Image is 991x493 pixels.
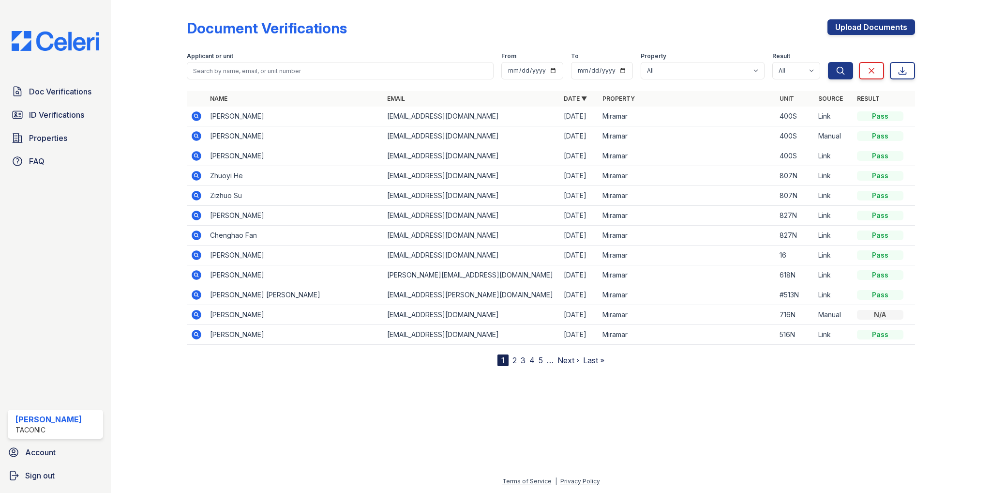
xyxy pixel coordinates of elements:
[25,447,56,458] span: Account
[776,107,814,126] td: 400S
[776,305,814,325] td: 716N
[560,226,599,246] td: [DATE]
[383,126,560,146] td: [EMAIL_ADDRESS][DOMAIN_NAME]
[776,226,814,246] td: 827N
[521,355,526,365] a: 3
[599,265,775,285] td: Miramar
[583,355,604,365] a: Last »
[501,52,516,60] label: From
[29,155,45,167] span: FAQ
[187,52,233,60] label: Applicant or unit
[29,132,67,144] span: Properties
[383,146,560,166] td: [EMAIL_ADDRESS][DOMAIN_NAME]
[539,355,543,365] a: 5
[857,250,903,260] div: Pass
[206,246,383,265] td: [PERSON_NAME]
[560,146,599,166] td: [DATE]
[599,186,775,206] td: Miramar
[560,126,599,146] td: [DATE]
[857,131,903,141] div: Pass
[571,52,579,60] label: To
[383,107,560,126] td: [EMAIL_ADDRESS][DOMAIN_NAME]
[857,290,903,300] div: Pass
[599,166,775,186] td: Miramar
[4,443,107,462] a: Account
[814,107,853,126] td: Link
[29,109,84,121] span: ID Verifications
[599,305,775,325] td: Miramar
[564,95,587,102] a: Date ▼
[776,166,814,186] td: 807N
[599,146,775,166] td: Miramar
[814,226,853,246] td: Link
[387,95,405,102] a: Email
[383,305,560,325] td: [EMAIL_ADDRESS][DOMAIN_NAME]
[497,354,509,366] div: 1
[555,478,557,485] div: |
[857,191,903,200] div: Pass
[776,325,814,345] td: 516N
[383,265,560,285] td: [PERSON_NAME][EMAIL_ADDRESS][DOMAIN_NAME]
[206,325,383,345] td: [PERSON_NAME]
[547,354,554,366] span: …
[15,414,82,425] div: [PERSON_NAME]
[560,107,599,126] td: [DATE]
[857,330,903,339] div: Pass
[206,265,383,285] td: [PERSON_NAME]
[206,146,383,166] td: [PERSON_NAME]
[529,355,535,365] a: 4
[383,186,560,206] td: [EMAIL_ADDRESS][DOMAIN_NAME]
[512,355,517,365] a: 2
[8,82,103,101] a: Doc Verifications
[857,95,880,102] a: Result
[383,325,560,345] td: [EMAIL_ADDRESS][DOMAIN_NAME]
[206,107,383,126] td: [PERSON_NAME]
[383,206,560,226] td: [EMAIL_ADDRESS][DOMAIN_NAME]
[814,186,853,206] td: Link
[383,285,560,305] td: [EMAIL_ADDRESS][PERSON_NAME][DOMAIN_NAME]
[560,246,599,265] td: [DATE]
[560,325,599,345] td: [DATE]
[560,305,599,325] td: [DATE]
[857,310,903,320] div: N/A
[599,206,775,226] td: Miramar
[206,305,383,325] td: [PERSON_NAME]
[206,285,383,305] td: [PERSON_NAME] [PERSON_NAME]
[560,478,600,485] a: Privacy Policy
[776,186,814,206] td: 807N
[8,152,103,171] a: FAQ
[25,470,55,481] span: Sign out
[206,186,383,206] td: Zizhuo Su
[776,285,814,305] td: #513N
[560,186,599,206] td: [DATE]
[602,95,635,102] a: Property
[599,325,775,345] td: Miramar
[814,146,853,166] td: Link
[776,246,814,265] td: 16
[560,285,599,305] td: [DATE]
[776,265,814,285] td: 618N
[4,31,107,51] img: CE_Logo_Blue-a8612792a0a2168367f1c8372b55b34899dd931a85d93a1a3d3e32e68fde9ad4.png
[8,128,103,148] a: Properties
[814,305,853,325] td: Manual
[560,265,599,285] td: [DATE]
[814,325,853,345] td: Link
[818,95,843,102] a: Source
[827,19,915,35] a: Upload Documents
[599,126,775,146] td: Miramar
[814,166,853,186] td: Link
[857,151,903,161] div: Pass
[560,166,599,186] td: [DATE]
[814,126,853,146] td: Manual
[599,226,775,246] td: Miramar
[780,95,794,102] a: Unit
[502,478,552,485] a: Terms of Service
[814,246,853,265] td: Link
[599,246,775,265] td: Miramar
[187,62,493,79] input: Search by name, email, or unit number
[857,270,903,280] div: Pass
[4,466,107,485] button: Sign out
[206,206,383,226] td: [PERSON_NAME]
[814,206,853,226] td: Link
[560,206,599,226] td: [DATE]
